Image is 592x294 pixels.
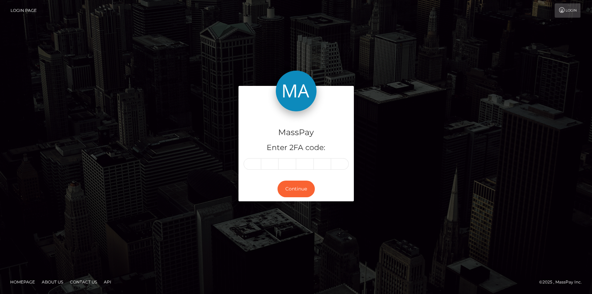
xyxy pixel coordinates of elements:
img: MassPay [276,71,317,111]
a: Homepage [7,277,38,287]
a: API [101,277,114,287]
a: Login Page [11,3,37,18]
a: About Us [39,277,66,287]
a: Login [555,3,580,18]
a: Contact Us [67,277,100,287]
h4: MassPay [244,127,349,139]
div: © 2025 , MassPay Inc. [539,278,587,286]
button: Continue [278,181,315,197]
h5: Enter 2FA code: [244,143,349,153]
